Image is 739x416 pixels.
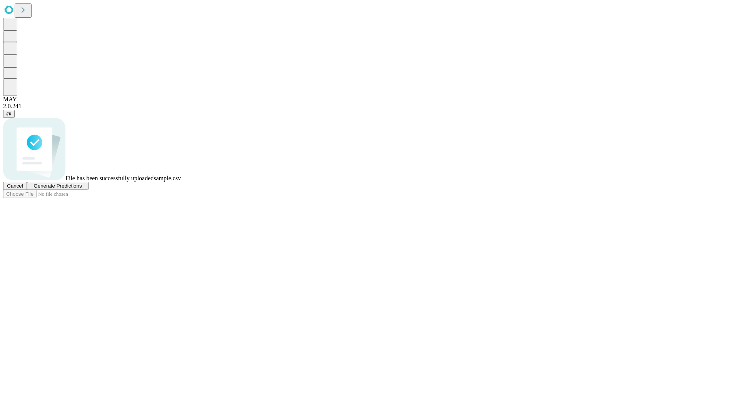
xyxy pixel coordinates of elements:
div: MAY [3,96,736,103]
span: @ [6,111,12,117]
button: Generate Predictions [27,182,89,190]
button: @ [3,110,15,118]
div: 2.0.241 [3,103,736,110]
span: sample.csv [154,175,181,181]
span: Cancel [7,183,23,189]
button: Cancel [3,182,27,190]
span: File has been successfully uploaded [65,175,154,181]
span: Generate Predictions [33,183,82,189]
